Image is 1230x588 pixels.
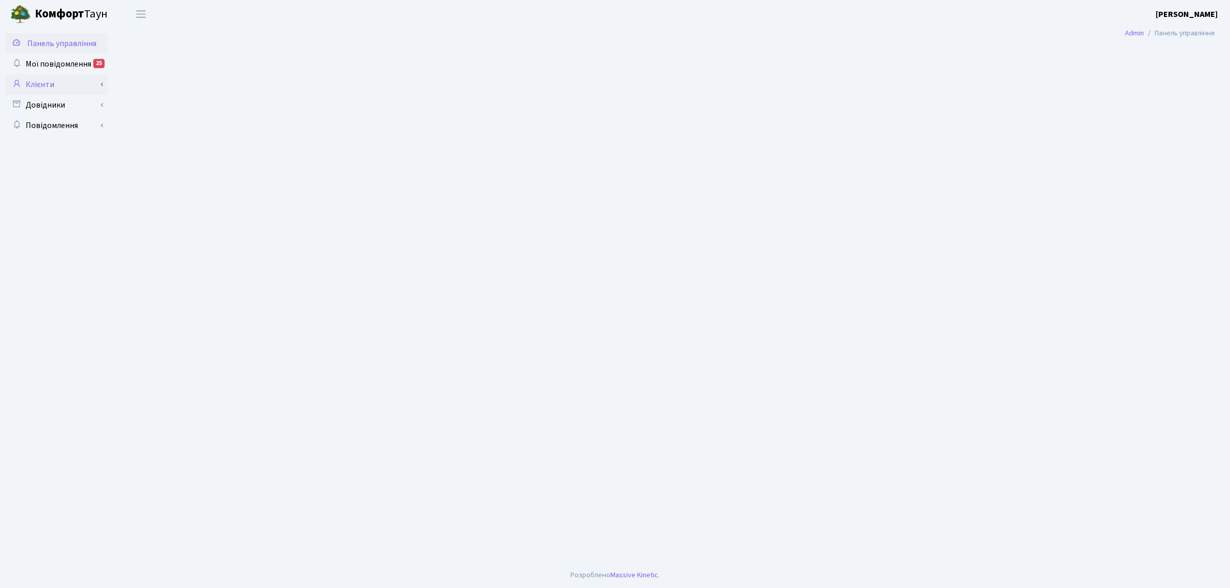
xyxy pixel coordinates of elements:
[128,6,154,23] button: Переключити навігацію
[27,38,96,49] span: Панель управління
[93,59,105,68] div: 25
[35,6,84,22] b: Комфорт
[26,58,91,70] span: Мої повідомлення
[5,115,108,136] a: Повідомлення
[1110,23,1230,44] nav: breadcrumb
[5,95,108,115] a: Довідники
[1125,28,1144,38] a: Admin
[5,74,108,95] a: Клієнти
[10,4,31,25] img: logo.png
[1156,9,1218,20] b: [PERSON_NAME]
[570,570,660,581] div: Розроблено .
[5,33,108,54] a: Панель управління
[35,6,108,23] span: Таун
[1144,28,1215,39] li: Панель управління
[1156,8,1218,20] a: [PERSON_NAME]
[610,570,658,580] a: Massive Kinetic
[5,54,108,74] a: Мої повідомлення25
